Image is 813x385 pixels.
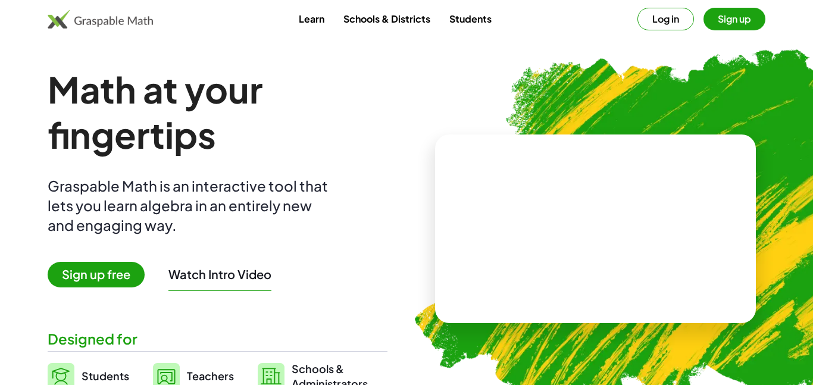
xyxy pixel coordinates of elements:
[168,267,271,282] button: Watch Intro Video
[637,8,694,30] button: Log in
[334,8,440,30] a: Schools & Districts
[48,262,145,287] span: Sign up free
[48,67,387,157] h1: Math at your fingertips
[289,8,334,30] a: Learn
[48,176,333,235] div: Graspable Math is an interactive tool that lets you learn algebra in an entirely new and engaging...
[506,184,685,274] video: What is this? This is dynamic math notation. Dynamic math notation plays a central role in how Gr...
[48,329,387,349] div: Designed for
[703,8,765,30] button: Sign up
[187,369,234,383] span: Teachers
[440,8,501,30] a: Students
[82,369,129,383] span: Students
